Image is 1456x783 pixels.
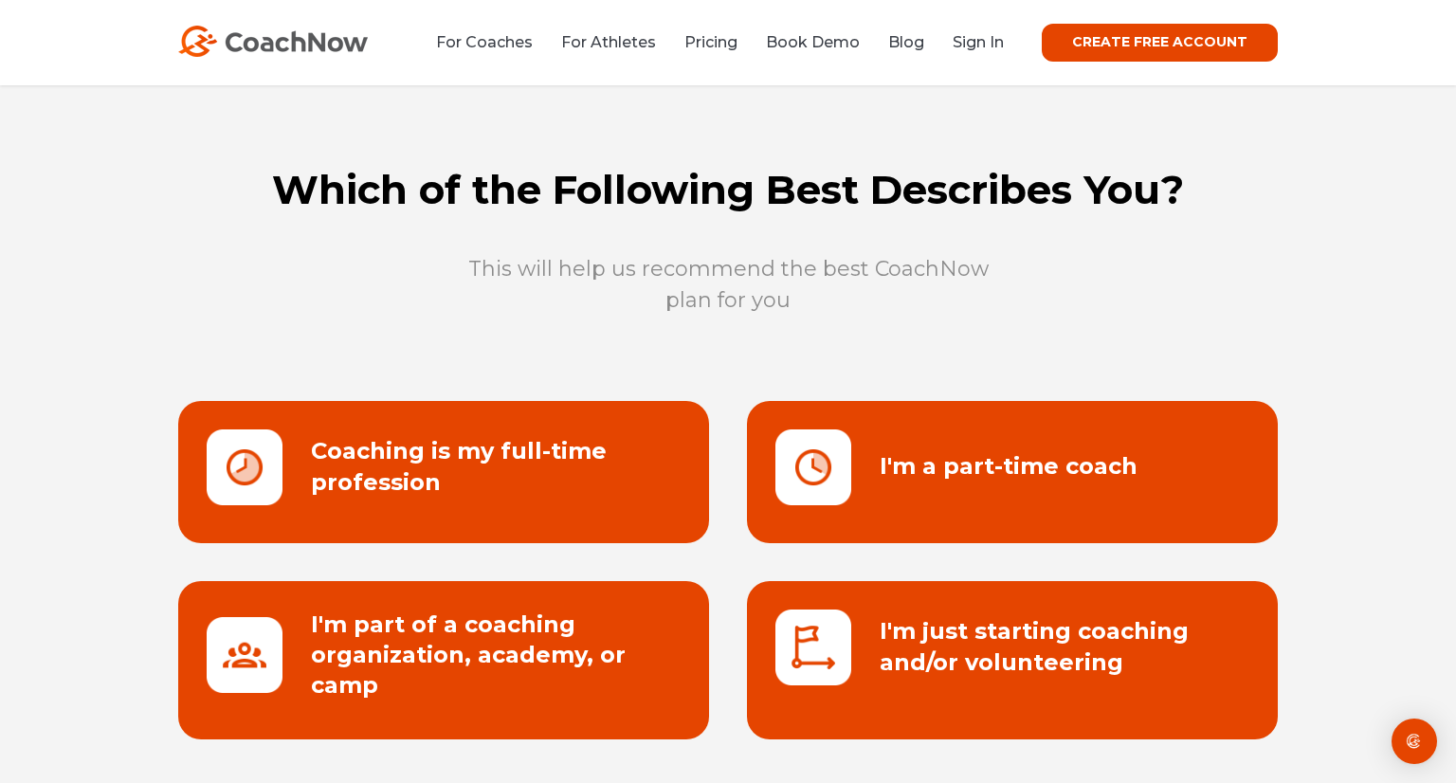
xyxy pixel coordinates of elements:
[561,33,656,51] a: For Athletes
[463,253,993,316] p: This will help us recommend the best CoachNow plan for you
[684,33,737,51] a: Pricing
[766,33,860,51] a: Book Demo
[436,33,533,51] a: For Coaches
[1392,719,1437,764] div: Open Intercom Messenger
[888,33,924,51] a: Blog
[159,166,1297,215] h1: Which of the Following Best Describes You?
[953,33,1004,51] a: Sign In
[178,26,368,57] img: CoachNow Logo
[1042,24,1278,62] a: CREATE FREE ACCOUNT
